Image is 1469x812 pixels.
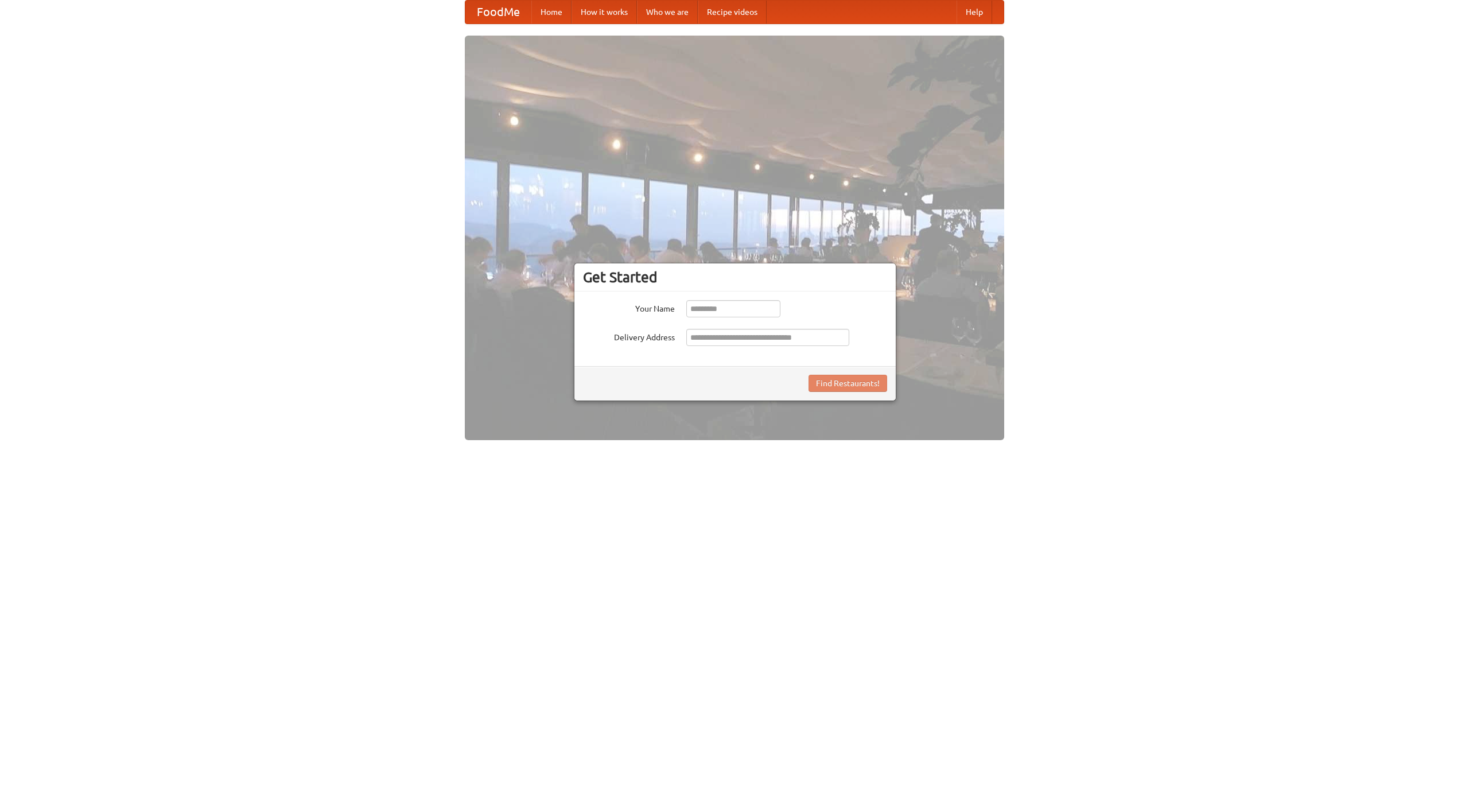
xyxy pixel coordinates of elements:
label: Your Name [583,300,675,314]
a: FoodMe [465,1,531,24]
a: Help [957,1,992,24]
a: Recipe videos [698,1,767,24]
a: How it works [572,1,637,24]
button: Find Restaurants! [809,375,887,392]
h3: Get Started [583,269,887,286]
a: Who we are [637,1,698,24]
a: Home [531,1,572,24]
label: Delivery Address [583,329,675,343]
